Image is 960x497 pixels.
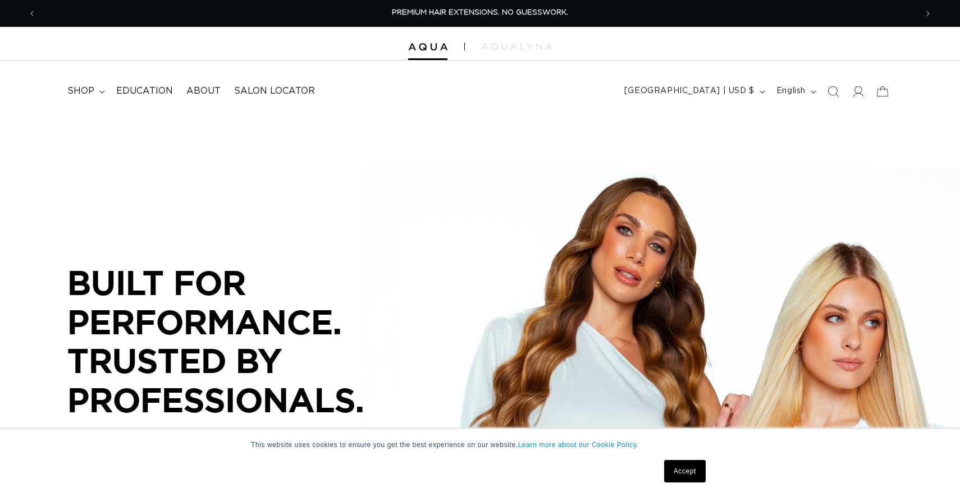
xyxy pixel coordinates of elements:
[624,85,755,97] span: [GEOGRAPHIC_DATA] | USD $
[664,460,706,482] a: Accept
[227,79,322,104] a: Salon Locator
[186,85,221,97] span: About
[251,440,709,450] p: This website uses cookies to ensure you get the best experience on our website.
[67,85,94,97] span: shop
[821,79,845,104] summary: Search
[20,3,44,24] button: Previous announcement
[916,3,940,24] button: Next announcement
[61,79,109,104] summary: shop
[482,43,552,50] img: aqualyna.com
[67,263,404,419] p: BUILT FOR PERFORMANCE. TRUSTED BY PROFESSIONALS.
[776,85,806,97] span: English
[408,43,447,51] img: Aqua Hair Extensions
[518,441,639,449] a: Learn more about our Cookie Policy.
[109,79,180,104] a: Education
[234,85,315,97] span: Salon Locator
[392,9,568,16] span: PREMIUM HAIR EXTENSIONS. NO GUESSWORK.
[770,81,821,102] button: English
[618,81,770,102] button: [GEOGRAPHIC_DATA] | USD $
[180,79,227,104] a: About
[116,85,173,97] span: Education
